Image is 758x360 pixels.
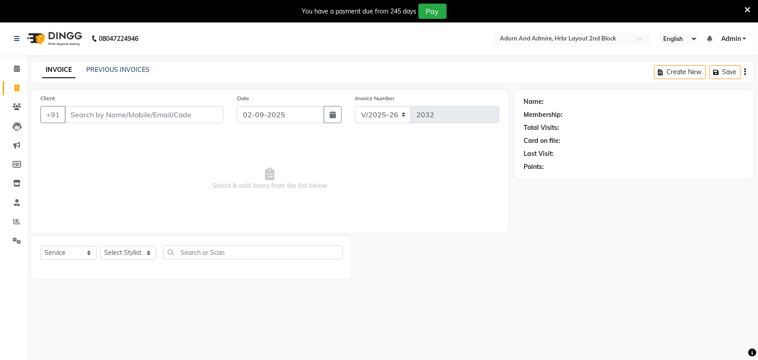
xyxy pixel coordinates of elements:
[524,123,560,133] div: Total Visits:
[710,65,741,79] button: Save
[524,136,561,146] div: Card on file:
[42,62,75,78] a: INVOICE
[524,110,563,120] div: Membership:
[163,245,343,259] input: Search or Scan
[237,94,249,102] label: Date
[86,66,150,74] a: PREVIOUS INVOICES
[40,106,66,123] button: +91
[302,7,417,16] div: You have a payment due from 245 days
[40,134,499,224] span: Select & add items from the list below
[355,94,394,102] label: Invoice Number
[419,4,447,19] button: Pay
[721,34,741,44] span: Admin
[23,26,84,51] img: logo
[524,162,544,172] div: Points:
[40,94,55,102] label: Client
[524,149,554,159] div: Last Visit:
[654,65,706,79] button: Create New
[99,26,138,51] b: 08047224946
[524,97,544,107] div: Name:
[65,106,224,123] input: Search by Name/Mobile/Email/Code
